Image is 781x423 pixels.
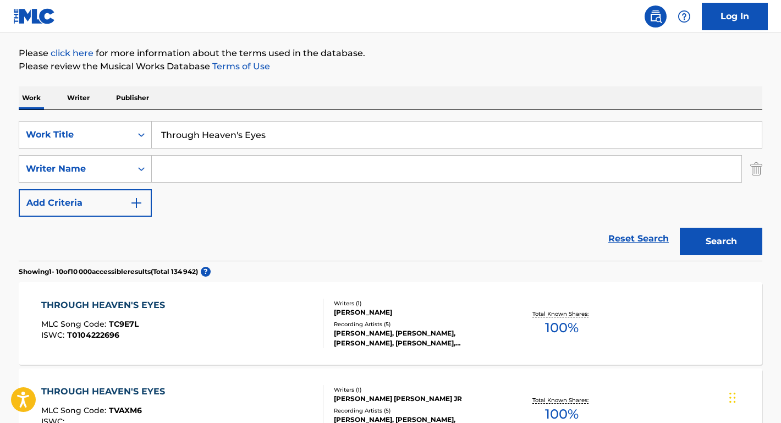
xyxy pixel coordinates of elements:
[41,330,67,340] span: ISWC :
[678,10,691,23] img: help
[130,196,143,210] img: 9d2ae6d4665cec9f34b9.svg
[41,405,109,415] span: MLC Song Code :
[19,47,762,60] p: Please for more information about the terms used in the database.
[702,3,768,30] a: Log In
[334,386,500,394] div: Writers ( 1 )
[334,320,500,328] div: Recording Artists ( 5 )
[532,310,591,318] p: Total Known Shares:
[649,10,662,23] img: search
[19,86,44,109] p: Work
[645,6,667,28] a: Public Search
[41,319,109,329] span: MLC Song Code :
[41,385,170,398] div: THROUGH HEAVEN'S EYES
[750,155,762,183] img: Delete Criterion
[19,60,762,73] p: Please review the Musical Works Database
[51,48,94,58] a: click here
[41,299,170,312] div: THROUGH HEAVEN'S EYES
[13,8,56,24] img: MLC Logo
[603,227,674,251] a: Reset Search
[26,128,125,141] div: Work Title
[334,394,500,404] div: [PERSON_NAME] [PERSON_NAME] JR
[334,299,500,307] div: Writers ( 1 )
[109,319,139,329] span: TC9E7L
[726,370,781,423] div: Widget de chat
[19,282,762,365] a: THROUGH HEAVEN'S EYESMLC Song Code:TC9E7LISWC:T0104222696Writers (1)[PERSON_NAME]Recording Artist...
[532,396,591,404] p: Total Known Shares:
[19,267,198,277] p: Showing 1 - 10 of 10 000 accessible results (Total 134 942 )
[113,86,152,109] p: Publisher
[334,307,500,317] div: [PERSON_NAME]
[26,162,125,175] div: Writer Name
[334,328,500,348] div: [PERSON_NAME], [PERSON_NAME], [PERSON_NAME], [PERSON_NAME], [PERSON_NAME]
[19,121,762,261] form: Search Form
[109,405,142,415] span: TVAXM6
[673,6,695,28] div: Help
[64,86,93,109] p: Writer
[729,381,736,414] div: Glisser
[334,406,500,415] div: Recording Artists ( 5 )
[680,228,762,255] button: Search
[67,330,119,340] span: T0104222696
[201,267,211,277] span: ?
[726,370,781,423] iframe: Chat Widget
[545,318,579,338] span: 100 %
[210,61,270,72] a: Terms of Use
[19,189,152,217] button: Add Criteria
